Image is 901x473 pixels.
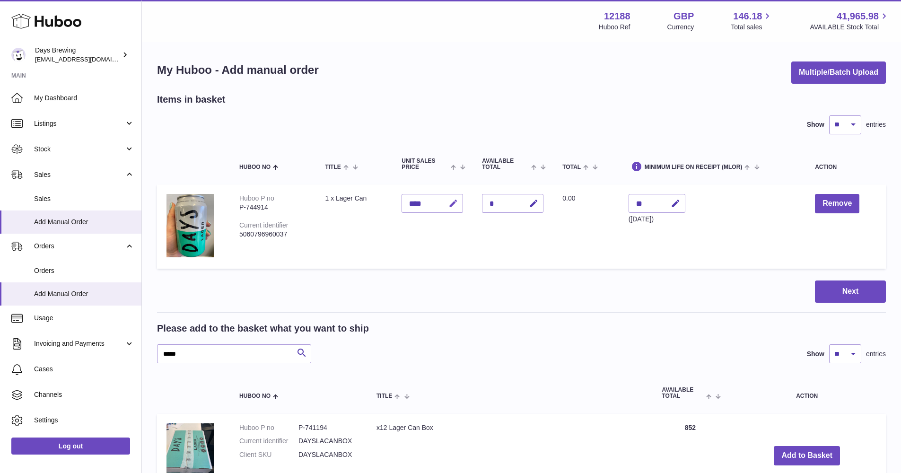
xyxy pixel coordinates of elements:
h2: Please add to the basket what you want to ship [157,322,369,335]
span: Stock [34,145,124,154]
span: Channels [34,390,134,399]
strong: 12188 [604,10,630,23]
span: Sales [34,170,124,179]
span: Total [562,164,581,170]
span: Orders [34,242,124,251]
dd: P-741194 [298,423,358,432]
span: Huboo no [239,393,271,399]
span: Sales [34,194,134,203]
span: Huboo no [239,164,271,170]
button: Remove [815,194,859,213]
button: Multiple/Batch Upload [791,61,886,84]
label: Show [807,120,824,129]
span: Usage [34,314,134,323]
img: 1 x Lager Can [166,194,214,257]
dt: Client SKU [239,450,298,459]
span: Minimum Life On Receipt (MLOR) [645,164,743,170]
span: Cases [34,365,134,374]
a: Log out [11,438,130,455]
span: Add Manual Order [34,218,134,227]
a: 41,965.98 AVAILABLE Stock Total [810,10,890,32]
span: Invoicing and Payments [34,339,124,348]
div: ([DATE]) [629,215,685,224]
span: 41,965.98 [837,10,879,23]
span: AVAILABLE Stock Total [810,23,890,32]
dd: DAYSLACANBOX [298,450,358,459]
span: Total sales [731,23,773,32]
th: Action [728,377,886,409]
dt: Huboo P no [239,423,298,432]
div: Days Brewing [35,46,120,64]
span: Listings [34,119,124,128]
span: entries [866,120,886,129]
button: Add to Basket [774,446,840,465]
span: Settings [34,416,134,425]
span: Add Manual Order [34,289,134,298]
span: entries [866,350,886,359]
img: victoria@daysbrewing.com [11,48,26,62]
h2: Items in basket [157,93,226,106]
span: Unit Sales Price [402,158,448,170]
div: Currency [667,23,694,32]
span: My Dashboard [34,94,134,103]
strong: GBP [674,10,694,23]
h1: My Huboo - Add manual order [157,62,319,78]
div: 5060796960037 [239,230,306,239]
span: 146.18 [733,10,762,23]
div: Huboo Ref [599,23,630,32]
button: Next [815,280,886,303]
td: 1 x Lager Can [315,184,392,269]
span: 0.00 [562,194,575,202]
a: 146.18 Total sales [731,10,773,32]
span: [EMAIL_ADDRESS][DOMAIN_NAME] [35,55,139,63]
div: P-744914 [239,203,306,212]
div: Action [815,164,876,170]
span: Orders [34,266,134,275]
span: AVAILABLE Total [482,158,529,170]
div: Current identifier [239,221,289,229]
dt: Current identifier [239,437,298,446]
label: Show [807,350,824,359]
div: Huboo P no [239,194,274,202]
span: Title [325,164,341,170]
span: AVAILABLE Total [662,387,704,399]
dd: DAYSLACANBOX [298,437,358,446]
span: Title [376,393,392,399]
